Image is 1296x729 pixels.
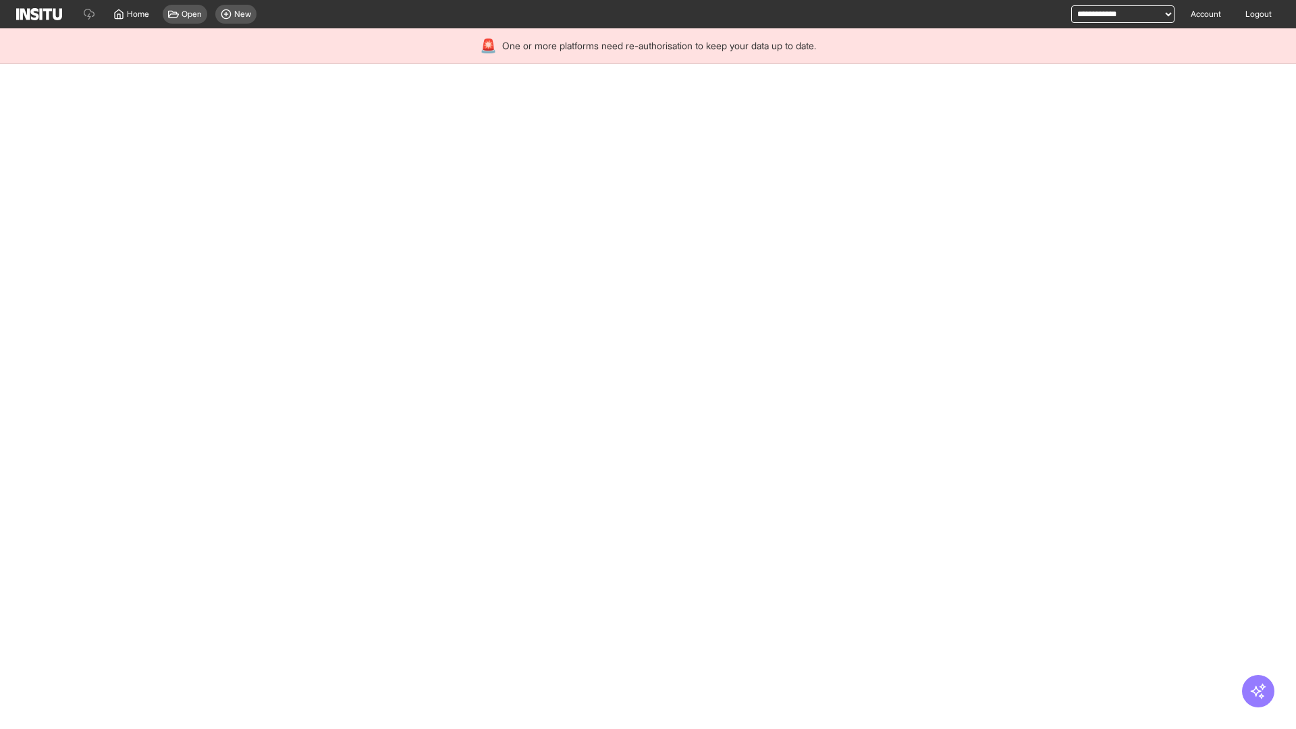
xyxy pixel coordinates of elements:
[182,9,202,20] span: Open
[127,9,149,20] span: Home
[480,36,497,55] div: 🚨
[234,9,251,20] span: New
[502,39,816,53] span: One or more platforms need re-authorisation to keep your data up to date.
[16,8,62,20] img: Logo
